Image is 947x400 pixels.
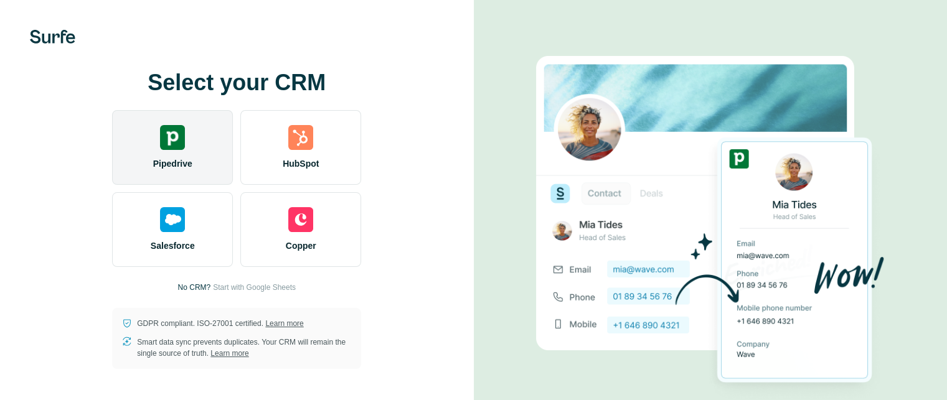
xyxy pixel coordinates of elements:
img: hubspot's logo [288,125,313,150]
img: copper's logo [288,207,313,232]
h1: Select your CRM [112,70,361,95]
p: No CRM? [178,282,211,293]
span: HubSpot [283,157,319,170]
p: Smart data sync prevents duplicates. Your CRM will remain the single source of truth. [137,337,351,359]
a: Learn more [265,319,303,328]
a: Learn more [210,349,248,358]
img: salesforce's logo [160,207,185,232]
img: Surfe's logo [30,30,75,44]
span: Pipedrive [153,157,192,170]
span: Copper [286,240,316,252]
img: pipedrive's logo [160,125,185,150]
button: Start with Google Sheets [213,282,296,293]
p: GDPR compliant. ISO-27001 certified. [137,318,303,329]
span: Salesforce [151,240,195,252]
